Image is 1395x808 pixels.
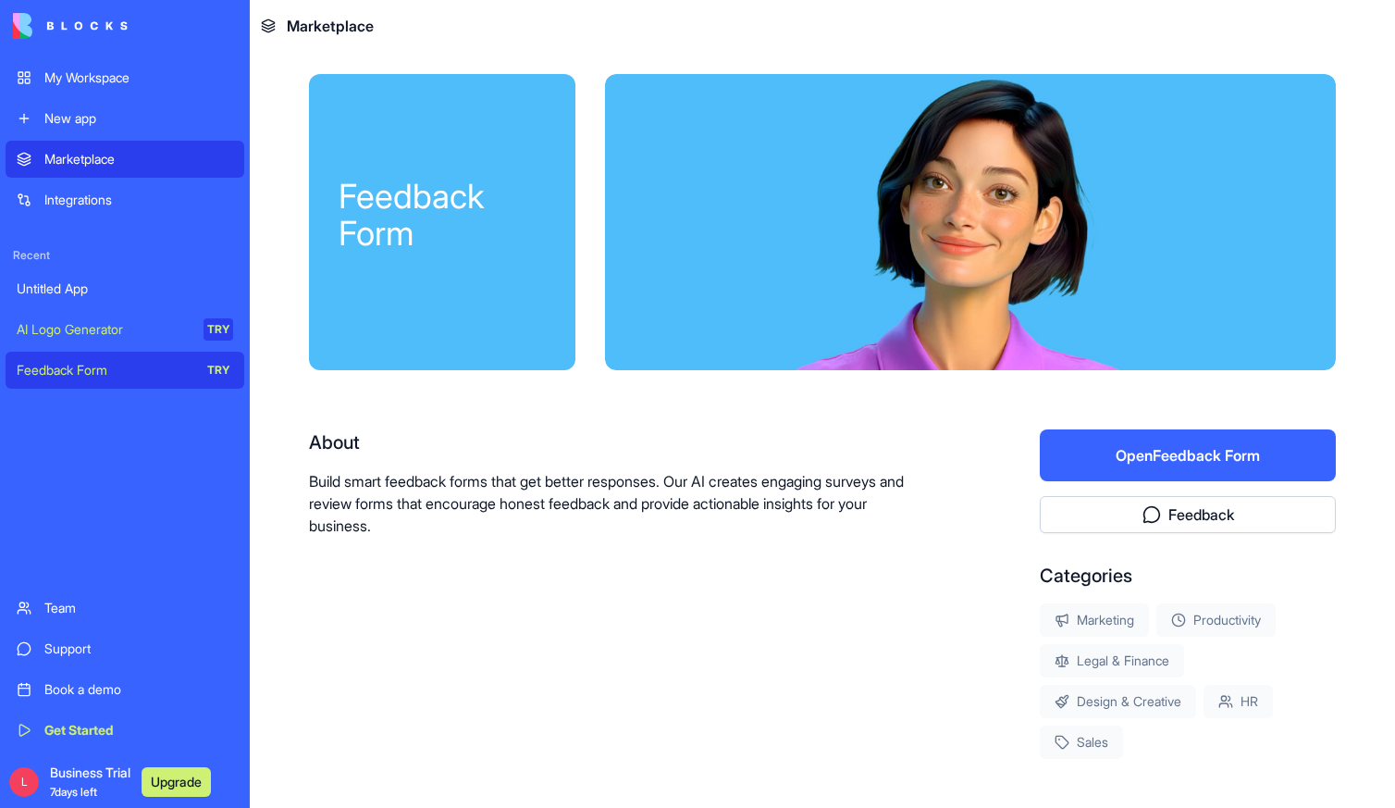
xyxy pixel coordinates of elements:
[44,721,233,740] div: Get Started
[44,599,233,617] div: Team
[6,141,244,178] a: Marketplace
[287,15,374,37] span: Marketplace
[9,767,39,797] span: L
[6,270,244,307] a: Untitled App
[17,361,191,379] div: Feedback Form
[1156,603,1276,637] div: Productivity
[1040,685,1196,718] div: Design & Creative
[142,767,211,797] button: Upgrade
[6,590,244,627] a: Team
[6,630,244,667] a: Support
[44,640,233,658] div: Support
[1040,644,1184,677] div: Legal & Finance
[6,181,244,218] a: Integrations
[44,191,233,209] div: Integrations
[17,320,191,339] div: AI Logo Generator
[1040,603,1149,637] div: Marketing
[50,785,97,799] span: 7 days left
[50,764,130,801] span: Business Trial
[44,68,233,87] div: My Workspace
[309,429,921,455] div: About
[13,13,128,39] img: logo
[1040,496,1336,533] button: Feedback
[17,280,233,298] div: Untitled App
[44,680,233,699] div: Book a demo
[204,359,233,381] div: TRY
[6,248,244,263] span: Recent
[6,100,244,137] a: New app
[339,178,546,252] div: Feedback Form
[6,712,244,749] a: Get Started
[1040,429,1336,481] button: OpenFeedback Form
[1204,685,1273,718] div: HR
[44,150,233,168] div: Marketplace
[6,352,244,389] a: Feedback FormTRY
[6,671,244,708] a: Book a demo
[1040,563,1336,589] div: Categories
[6,311,244,348] a: AI Logo GeneratorTRY
[309,470,921,537] p: Build smart feedback forms that get better responses. Our AI creates engaging surveys and review ...
[44,109,233,128] div: New app
[204,318,233,341] div: TRY
[1040,446,1336,465] a: OpenFeedback Form
[6,59,244,96] a: My Workspace
[1040,726,1123,759] div: Sales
